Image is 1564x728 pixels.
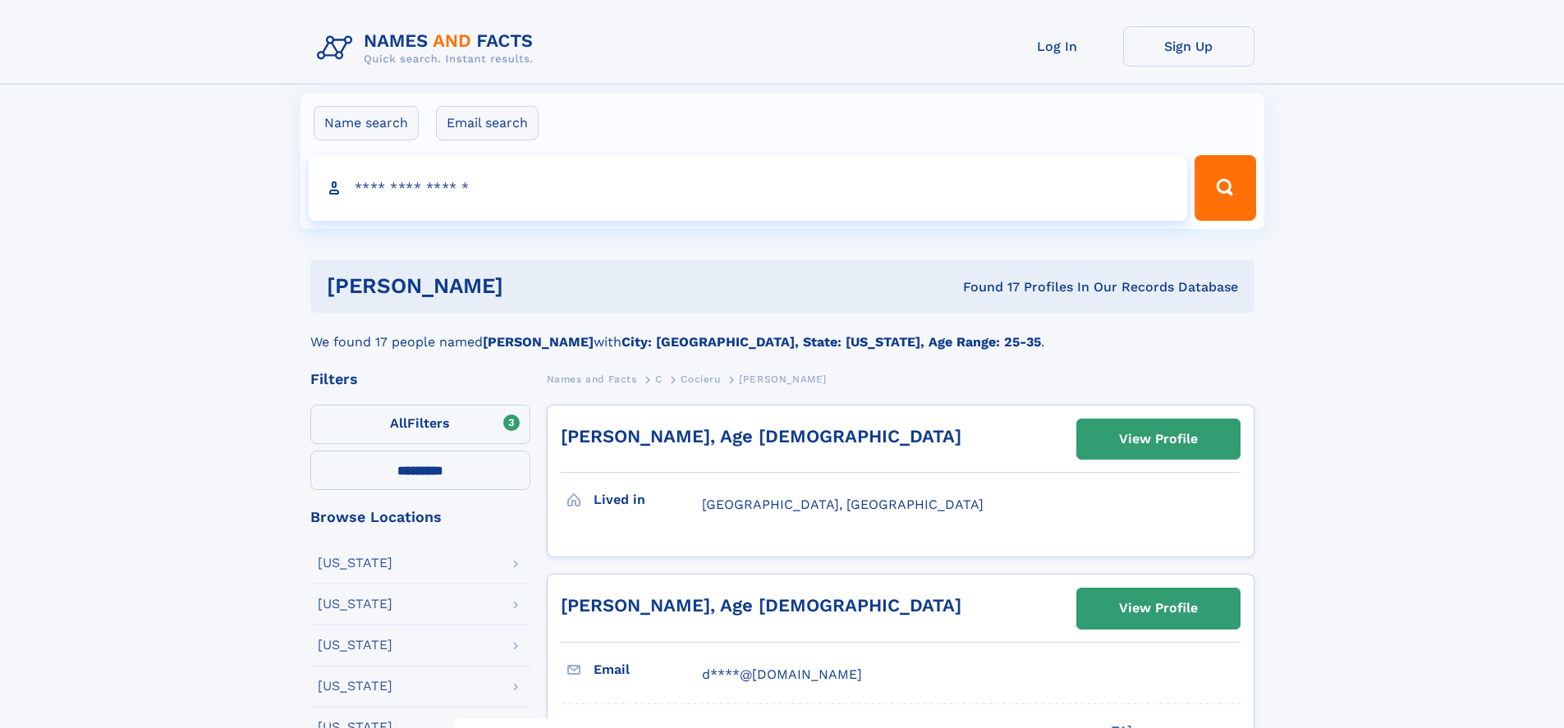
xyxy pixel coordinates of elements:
div: [US_STATE] [318,598,392,611]
a: C [655,369,663,389]
b: [PERSON_NAME] [483,334,594,350]
div: View Profile [1119,420,1198,458]
button: Search Button [1195,155,1255,221]
div: Filters [310,372,530,387]
div: Found 17 Profiles In Our Records Database [733,278,1238,296]
span: C [655,373,663,385]
h3: Lived in [594,486,702,514]
span: [GEOGRAPHIC_DATA], [GEOGRAPHIC_DATA] [702,497,984,512]
div: We found 17 people named with . [310,313,1254,352]
a: View Profile [1077,588,1240,628]
a: Cocieru [681,369,720,389]
a: [PERSON_NAME], Age [DEMOGRAPHIC_DATA] [561,595,961,616]
div: [US_STATE] [318,639,392,652]
label: Filters [310,405,530,444]
span: [PERSON_NAME] [739,373,827,385]
div: View Profile [1119,589,1198,627]
div: Browse Locations [310,510,530,524]
a: [PERSON_NAME], Age [DEMOGRAPHIC_DATA] [561,426,961,446]
a: View Profile [1077,419,1240,459]
input: search input [309,155,1188,221]
div: [US_STATE] [318,680,392,693]
img: Logo Names and Facts [310,26,547,71]
a: Log In [992,26,1123,66]
h3: Email [594,656,702,684]
h1: [PERSON_NAME] [327,276,733,296]
div: [US_STATE] [318,556,392,570]
a: Names and Facts [547,369,637,389]
b: City: [GEOGRAPHIC_DATA], State: [US_STATE], Age Range: 25-35 [621,334,1041,350]
span: Cocieru [681,373,720,385]
label: Name search [314,106,419,140]
label: Email search [436,106,539,140]
a: Sign Up [1123,26,1254,66]
span: All [390,415,407,431]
